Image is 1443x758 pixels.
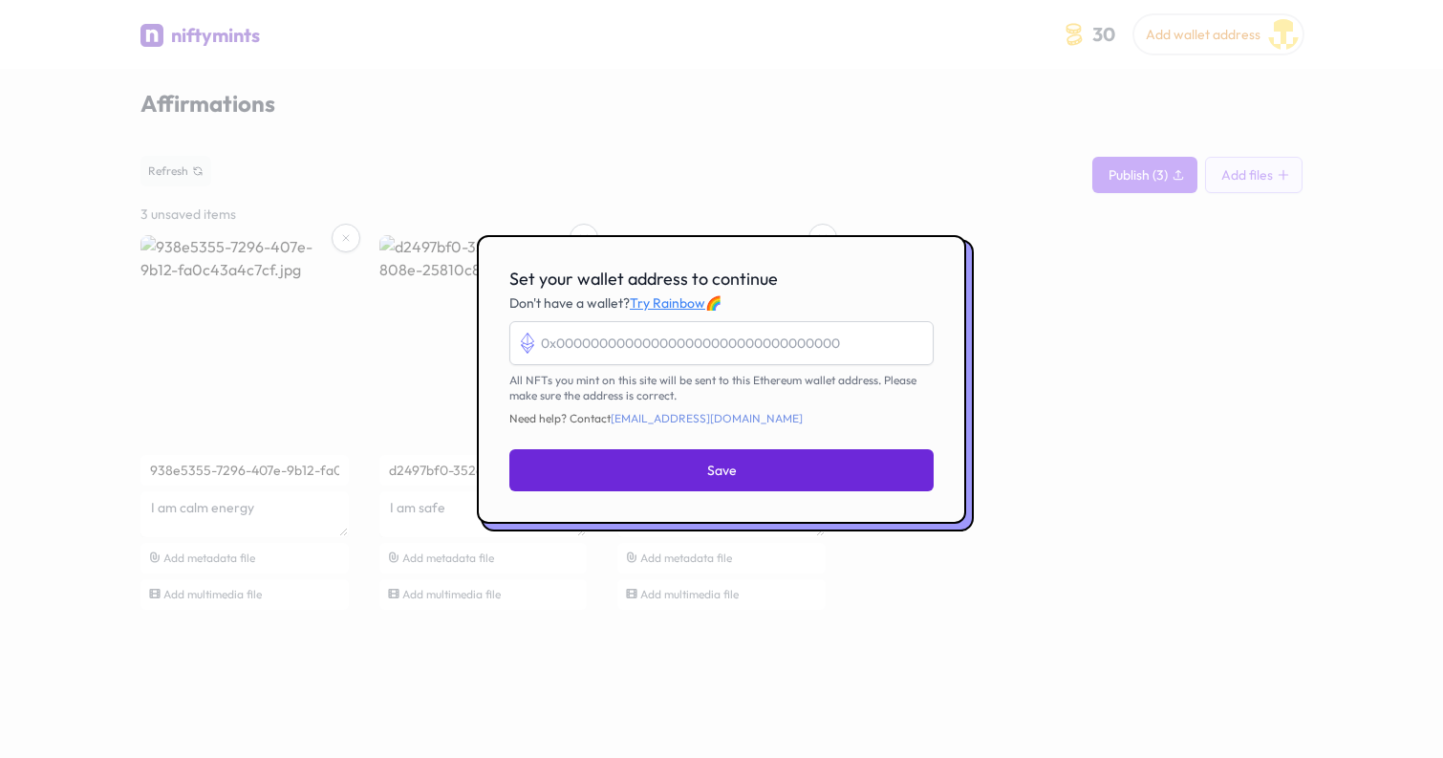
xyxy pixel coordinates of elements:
a: Try Rainbow [630,294,705,312]
span: Need help? Contact [509,411,934,426]
span: Save [707,461,737,480]
span: Don't have a wallet? 🌈 [509,294,721,312]
input: 0x000000000000000000000000000000000 [509,321,934,365]
span: Set your wallet address to continue [509,268,778,290]
button: Save [509,449,934,491]
a: [EMAIL_ADDRESS][DOMAIN_NAME] [611,411,803,425]
p: All NFTs you mint on this site will be sent to this Ethereum wallet address. Please make sure the... [509,373,934,403]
